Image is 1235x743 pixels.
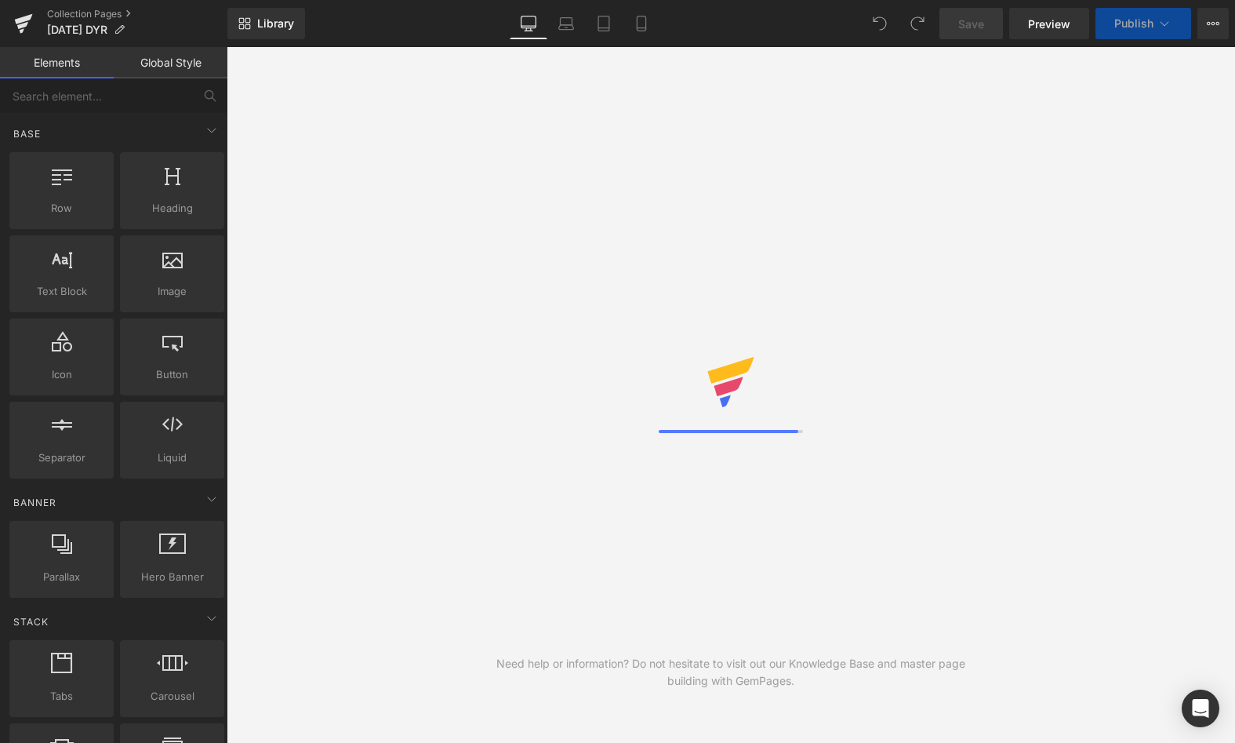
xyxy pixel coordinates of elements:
span: Stack [12,614,50,629]
span: Row [14,200,109,217]
a: Desktop [510,8,547,39]
button: More [1197,8,1229,39]
span: Liquid [125,450,220,466]
button: Redo [902,8,933,39]
span: Image [125,283,220,300]
span: Parallax [14,569,109,585]
span: Tabs [14,688,109,705]
a: New Library [227,8,305,39]
span: Preview [1028,16,1070,32]
a: Mobile [623,8,660,39]
a: Collection Pages [47,8,227,20]
span: Text Block [14,283,109,300]
a: Laptop [547,8,585,39]
span: Base [12,126,42,141]
span: Heading [125,200,220,217]
span: Icon [14,366,109,383]
span: Library [257,16,294,31]
span: [DATE] DYR [47,24,107,36]
a: Global Style [114,47,227,78]
div: Open Intercom Messenger [1182,690,1219,727]
span: Separator [14,450,109,466]
span: Save [958,16,984,32]
a: Preview [1009,8,1089,39]
span: Hero Banner [125,569,220,585]
button: Undo [864,8,895,39]
div: Need help or information? Do not hesitate to visit out our Knowledge Base and master page buildin... [479,655,983,690]
a: Tablet [585,8,623,39]
span: Carousel [125,688,220,705]
span: Banner [12,495,58,510]
span: Publish [1114,17,1153,30]
span: Button [125,366,220,383]
button: Publish [1095,8,1191,39]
